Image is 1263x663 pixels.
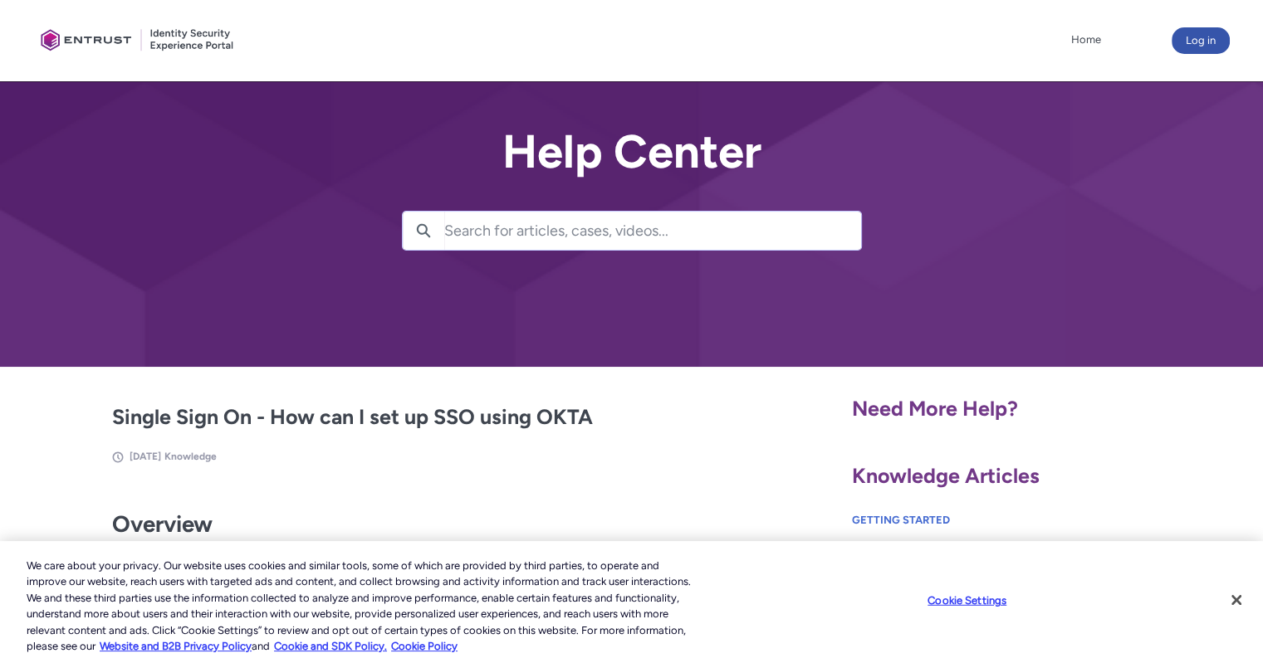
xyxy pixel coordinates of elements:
strong: Overview [112,510,213,538]
input: Search for articles, cases, videos... [444,212,861,250]
a: Dashboard - User Accounts Management [852,534,1128,562]
span: [DATE] [130,451,161,462]
button: Log in [1172,27,1230,54]
a: Home [1067,27,1105,52]
button: Search [403,212,444,250]
button: Cookie Settings [915,584,1019,617]
h2: Help Center [402,126,862,178]
div: We care about your privacy. Our website uses cookies and similar tools, some of which are provide... [27,558,695,655]
a: Cookie and SDK Policy. [274,640,387,652]
a: More information about our cookie policy., opens in a new tab [100,640,252,652]
h2: Single Sign On - How can I set up SSO using OKTA [112,402,730,433]
span: Need More Help? [852,396,1018,421]
button: Close [1218,582,1255,618]
li: Knowledge [164,449,217,464]
span: Knowledge Articles [852,463,1040,488]
a: GETTING STARTED [852,514,950,526]
a: Cookie Policy [391,640,458,652]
